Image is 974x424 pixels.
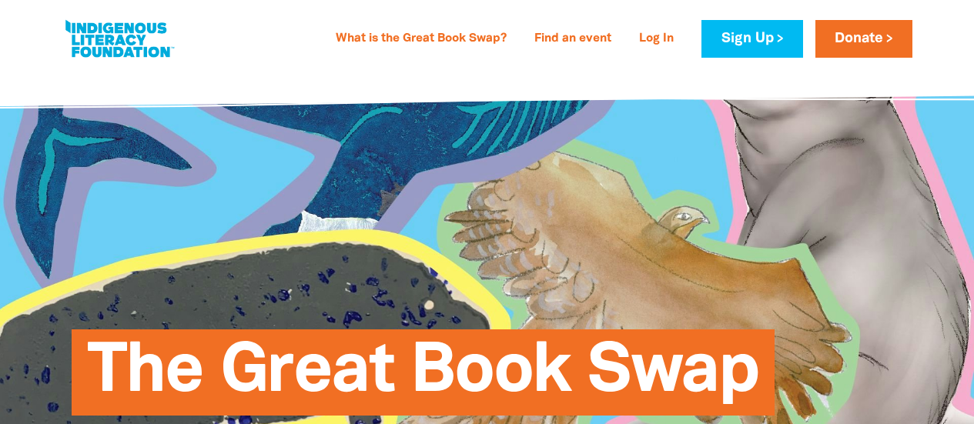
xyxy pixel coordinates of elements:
a: Donate [815,20,912,58]
a: Find an event [525,27,621,52]
a: What is the Great Book Swap? [326,27,516,52]
span: The Great Book Swap [87,341,759,416]
a: Sign Up [701,20,802,58]
a: Log In [630,27,683,52]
